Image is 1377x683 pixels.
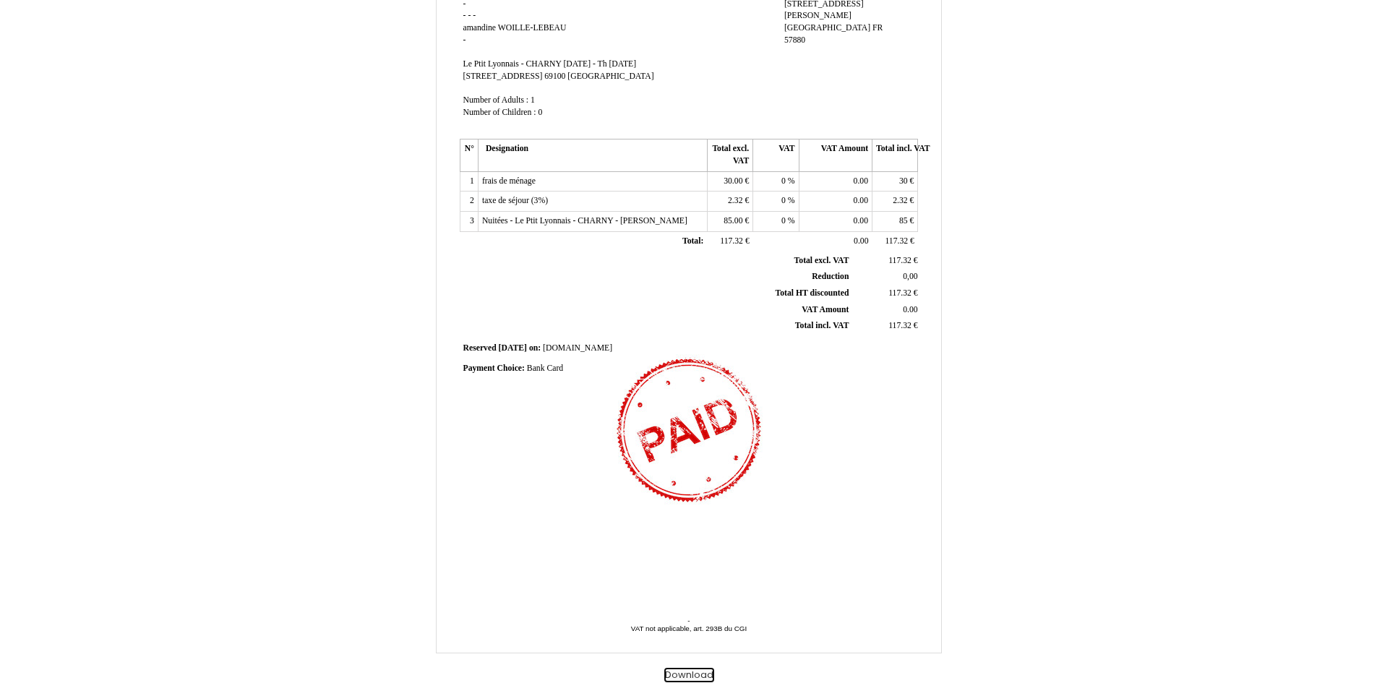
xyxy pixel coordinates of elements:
span: [GEOGRAPHIC_DATA] [784,23,870,33]
span: Total: [682,236,703,246]
span: Reduction [812,272,849,281]
span: amandine [463,23,496,33]
span: 117.32 [888,321,911,330]
span: 117.32 [888,288,911,298]
span: taxe de séjour (3%) [482,196,548,205]
span: frais de ménage [482,176,536,186]
span: Number of Children : [463,108,536,117]
span: - [463,35,466,45]
span: [STREET_ADDRESS] [463,72,543,81]
span: VAT Amount [802,305,849,314]
td: € [872,231,918,252]
td: € [707,231,752,252]
td: 3 [460,212,478,232]
span: 0,00 [903,272,917,281]
span: 30 [899,176,908,186]
td: € [707,171,752,192]
td: % [753,212,799,232]
td: € [707,212,752,232]
span: Reserved [463,343,497,353]
td: 1 [460,171,478,192]
span: Bank Card [527,364,563,373]
td: % [753,171,799,192]
span: - [463,11,466,20]
button: Download [664,668,714,683]
th: Designation [478,139,707,171]
span: 117.32 [885,236,908,246]
td: € [872,171,918,192]
th: VAT Amount [799,139,872,171]
span: 2.32 [893,196,907,205]
span: on: [529,343,541,353]
span: WOILLE-LEBEAU [498,23,567,33]
td: % [753,192,799,212]
td: € [851,285,920,302]
span: 0 [781,216,786,225]
span: 0.00 [903,305,917,314]
span: - [468,11,471,20]
span: 57880 [784,35,805,45]
span: 85.00 [724,216,742,225]
th: VAT [753,139,799,171]
span: - [687,617,690,624]
span: [GEOGRAPHIC_DATA] [567,72,653,81]
span: Le Ptit Lyonnais - CHARNY [463,59,562,69]
span: 117.32 [888,256,911,265]
span: Payment Choice: [463,364,525,373]
th: Total excl. VAT [707,139,752,171]
span: 0 [538,108,542,117]
span: Total excl. VAT [794,256,849,265]
span: [DOMAIN_NAME] [543,343,612,353]
span: 117.32 [720,236,743,246]
span: 0.00 [854,236,868,246]
span: 0.00 [854,176,868,186]
span: VAT not applicable, art. 293B du CGI [631,624,747,632]
td: € [872,212,918,232]
span: 0.00 [854,216,868,225]
span: 85 [899,216,908,225]
span: 2.32 [728,196,742,205]
td: € [851,318,920,335]
th: Total incl. VAT [872,139,918,171]
span: [DATE] - Th [DATE] [563,59,636,69]
td: 2 [460,192,478,212]
span: Nuitées - Le Ptit Lyonnais - CHARNY - [PERSON_NAME] [482,216,687,225]
span: 0.00 [854,196,868,205]
span: Total HT discounted [775,288,849,298]
span: 69100 [544,72,565,81]
td: € [851,253,920,269]
span: 30.00 [724,176,742,186]
td: € [872,192,918,212]
th: N° [460,139,478,171]
span: 1 [531,95,535,105]
span: 0 [781,196,786,205]
span: 0 [781,176,786,186]
span: Total incl. VAT [795,321,849,330]
span: [DATE] [499,343,527,353]
td: € [707,192,752,212]
span: Number of Adults : [463,95,529,105]
span: - [473,11,476,20]
span: FR [872,23,883,33]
